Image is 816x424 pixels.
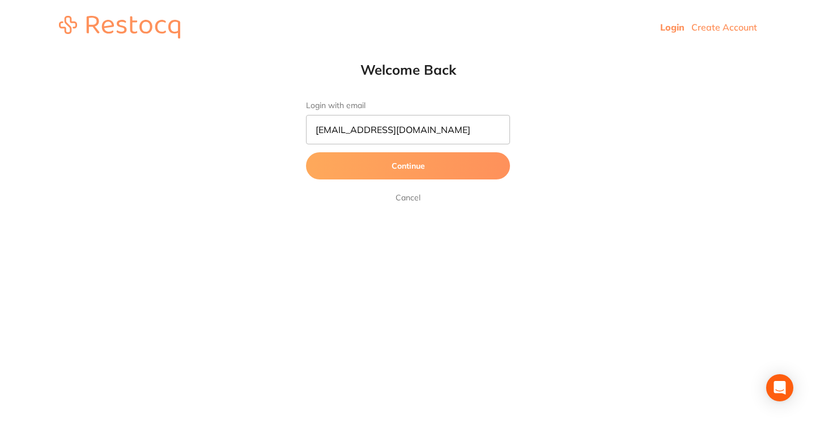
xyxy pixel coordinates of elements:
a: Login [660,22,685,33]
div: Open Intercom Messenger [766,374,793,401]
label: Login with email [306,101,510,110]
a: Create Account [691,22,757,33]
a: Cancel [393,191,423,204]
button: Continue [306,152,510,179]
h1: Welcome Back [283,61,533,78]
img: restocq_logo.svg [59,16,180,38]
